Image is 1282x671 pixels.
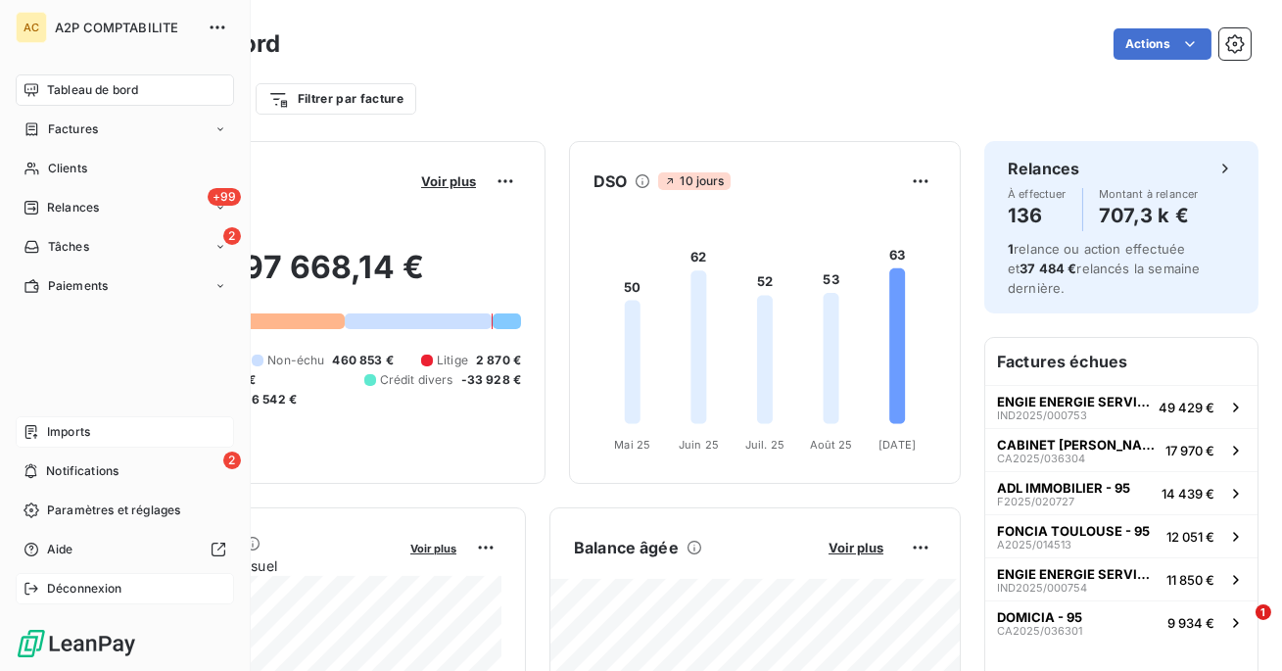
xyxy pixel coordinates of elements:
[1020,261,1076,276] span: 37 484 €
[1008,157,1079,180] h6: Relances
[997,437,1158,453] span: CABINET [PERSON_NAME] - 95
[997,480,1130,496] span: ADL IMMOBILIER - 95
[997,625,1082,637] span: CA2025/036301
[679,438,719,452] tspan: Juin 25
[421,173,476,189] span: Voir plus
[997,394,1151,409] span: ENGIE ENERGIE SERVICES - 96
[985,471,1258,514] button: ADL IMMOBILIER - 95F2025/02072714 439 €
[1114,28,1211,60] button: Actions
[48,238,89,256] span: Tâches
[47,580,122,598] span: Déconnexion
[246,391,297,408] span: -6 542 €
[267,352,324,369] span: Non-échu
[380,371,453,389] span: Crédit divers
[1215,604,1262,651] iframe: Intercom live chat
[208,188,241,206] span: +99
[404,539,462,556] button: Voir plus
[48,160,87,177] span: Clients
[985,338,1258,385] h6: Factures échues
[47,199,99,216] span: Relances
[437,352,468,369] span: Litige
[1256,604,1271,620] span: 1
[1162,486,1214,502] span: 14 439 €
[1167,615,1214,631] span: 9 934 €
[997,582,1087,594] span: IND2025/000754
[985,428,1258,471] button: CABINET [PERSON_NAME] - 95CA2025/03630417 970 €
[111,555,397,576] span: Chiffre d'affaires mensuel
[476,352,521,369] span: 2 870 €
[1008,200,1067,231] h4: 136
[997,409,1087,421] span: IND2025/000753
[47,541,73,558] span: Aide
[48,277,108,295] span: Paiements
[16,534,234,565] a: Aide
[1159,400,1214,415] span: 49 429 €
[997,496,1074,507] span: F2025/020727
[997,453,1085,464] span: CA2025/036304
[614,438,650,452] tspan: Mai 25
[111,248,521,307] h2: 1 197 668,14 €
[823,539,889,556] button: Voir plus
[745,438,784,452] tspan: Juil. 25
[878,438,916,452] tspan: [DATE]
[985,385,1258,428] button: ENGIE ENERGIE SERVICES - 96IND2025/00075349 429 €
[1008,188,1067,200] span: À effectuer
[1099,188,1199,200] span: Montant à relancer
[1166,529,1214,545] span: 12 051 €
[985,557,1258,600] button: ENGIE ENERGIE SERVICES - 96IND2025/00075411 850 €
[1166,572,1214,588] span: 11 850 €
[47,502,180,519] span: Paramètres et réglages
[997,566,1159,582] span: ENGIE ENERGIE SERVICES - 96
[415,172,482,190] button: Voir plus
[223,452,241,469] span: 2
[985,600,1258,644] button: DOMICIA - 95CA2025/0363019 934 €
[1165,443,1214,458] span: 17 970 €
[223,227,241,245] span: 2
[829,540,883,555] span: Voir plus
[574,536,679,559] h6: Balance âgée
[997,609,1082,625] span: DOMICIA - 95
[997,539,1071,551] span: A2025/014513
[594,169,627,193] h6: DSO
[47,423,90,441] span: Imports
[256,83,416,115] button: Filtrer par facture
[985,514,1258,557] button: FONCIA TOULOUSE - 95A2025/01451312 051 €
[658,172,730,190] span: 10 jours
[332,352,393,369] span: 460 853 €
[47,81,138,99] span: Tableau de bord
[16,628,137,659] img: Logo LeanPay
[1099,200,1199,231] h4: 707,3 k €
[55,20,196,35] span: A2P COMPTABILITE
[46,462,119,480] span: Notifications
[48,120,98,138] span: Factures
[1008,241,1014,257] span: 1
[410,542,456,555] span: Voir plus
[461,371,521,389] span: -33 928 €
[16,12,47,43] div: AC
[810,438,853,452] tspan: Août 25
[997,523,1150,539] span: FONCIA TOULOUSE - 95
[1008,241,1200,296] span: relance ou action effectuée et relancés la semaine dernière.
